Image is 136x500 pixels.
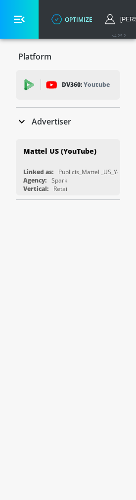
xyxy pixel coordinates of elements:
[62,79,110,90] p: DV360:
[16,108,120,135] div: Advertiser
[112,33,126,38] span: v 4.25.2
[53,185,69,193] div: Retail
[23,176,46,185] div: Agency:
[16,139,120,195] div: Mattel US (YouTube)Linked as:Publicis_Mattel _US_YouTube_DV360Agency:SparkVertical:Retail
[16,43,120,70] div: Platform
[23,185,48,193] div: Vertical:
[16,70,120,100] div: DV360: Youtube
[51,176,67,185] div: Spark
[23,146,96,156] div: Mattel US (YouTube)
[44,1,100,37] a: optimize
[23,168,53,176] div: Linked as:
[32,116,71,127] p: Advertiser
[84,79,110,90] p: Youtube
[18,51,51,62] p: Platform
